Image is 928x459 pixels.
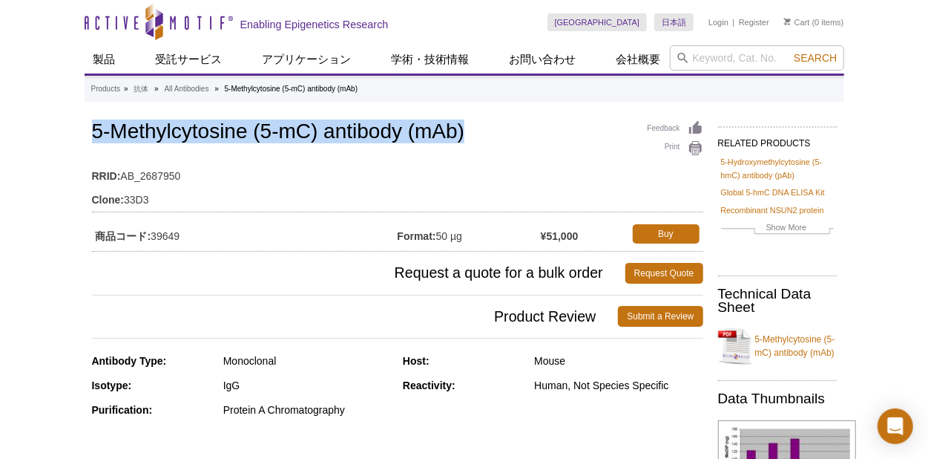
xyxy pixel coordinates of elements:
[92,380,132,391] strong: Isotype:
[85,45,125,74] a: 製品
[223,379,392,392] div: IgG
[214,85,219,93] li: »
[124,85,128,93] li: »
[721,221,834,238] a: Show More
[721,186,825,199] a: Global 5-hmC DNA ELISA Kit
[223,403,392,417] div: Protein A Chromatography
[240,18,389,31] h2: Enabling Epigenetics Research
[92,193,125,206] strong: Clone:
[164,82,208,96] a: All Antibodies
[92,120,703,146] h1: 5-Methylcytosine (5-mC) antibody (mAb)
[794,52,837,64] span: Search
[92,160,703,184] td: AB_2687950
[403,380,455,391] strong: Reactivity:
[223,354,392,368] div: Monoclonal
[721,204,824,217] a: Recombinant NSUN2 protein
[718,287,837,314] h2: Technical Data Sheet
[718,126,837,153] h2: RELATED PRODUCTS
[648,120,703,137] a: Feedback
[254,45,361,74] a: アプリケーション
[225,85,358,93] li: 5-Methylcytosine (5-mC) antibody (mAb)
[718,324,837,368] a: 5-Methylcytosine (5-mC) antibody (mAb)
[398,221,541,247] td: 50 µg
[878,408,913,444] div: Open Intercom Messenger
[670,45,844,71] input: Keyword, Cat. No.
[383,45,478,74] a: 学術・技術情報
[92,263,625,284] span: Request a quote for a bulk order
[784,13,844,31] li: (0 items)
[633,224,700,244] a: Buy
[147,45,231,74] a: 受託サービス
[739,17,769,27] a: Register
[92,404,153,416] strong: Purification:
[398,229,436,243] strong: Format:
[501,45,585,74] a: お問い合わせ
[134,82,148,96] a: 抗体
[534,379,702,392] div: Human, Not Species Specific
[784,18,791,25] img: Your Cart
[547,13,648,31] a: [GEOGRAPHIC_DATA]
[92,221,398,247] td: 39649
[618,306,702,327] a: Submit a Review
[92,184,703,208] td: 33D3
[654,13,694,31] a: 日本語
[733,13,735,31] li: |
[403,355,430,367] strong: Host:
[721,155,834,182] a: 5-Hydroxymethylcytosine (5-hmC) antibody (pAb)
[718,392,837,406] h2: Data Thumbnails
[92,169,121,183] strong: RRID:
[708,17,728,27] a: Login
[92,306,619,327] span: Product Review
[648,140,703,157] a: Print
[789,51,841,65] button: Search
[541,229,579,243] strong: ¥51,000
[92,355,167,367] strong: Antibody Type:
[154,85,159,93] li: »
[608,45,670,74] a: 会社概要
[534,354,702,368] div: Mouse
[625,263,703,284] a: Request Quote
[784,17,810,27] a: Cart
[91,82,120,96] a: Products
[96,229,151,243] strong: 商品コード:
